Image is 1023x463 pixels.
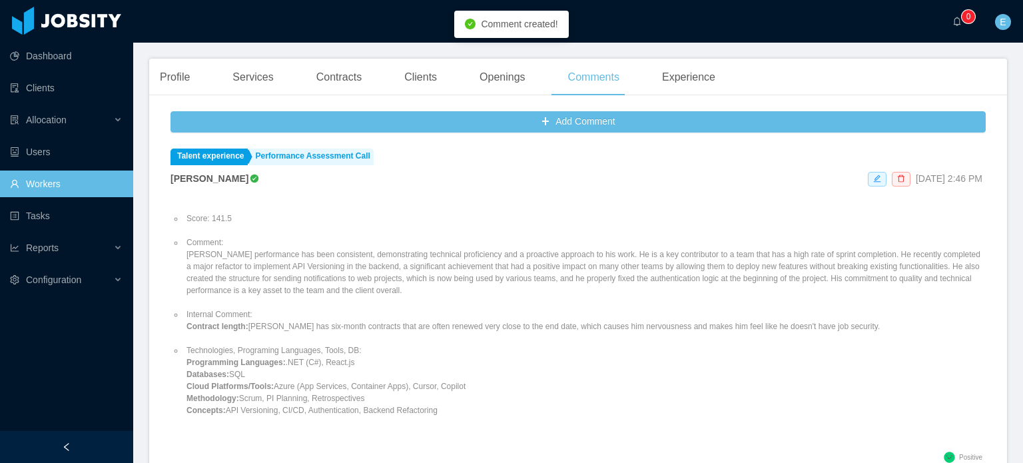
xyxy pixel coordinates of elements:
[186,394,239,403] strong: Methodology:
[10,203,123,229] a: icon: profileTasks
[916,173,982,184] span: [DATE] 2:46 PM
[186,358,286,367] strong: Programming Languages:
[26,115,67,125] span: Allocation
[249,149,374,165] a: Performance Assessment Call
[186,382,274,391] strong: Cloud Platforms/Tools:
[897,175,905,183] i: icon: delete
[469,59,536,96] div: Openings
[10,171,123,197] a: icon: userWorkers
[186,406,226,415] strong: Concepts:
[10,139,123,165] a: icon: robotUsers
[952,17,962,26] i: icon: bell
[184,236,986,296] li: Comment: [PERSON_NAME] performance has been consistent, demonstrating technical proficiency and a...
[394,59,448,96] div: Clients
[465,19,476,29] i: icon: check-circle
[557,59,630,96] div: Comments
[962,10,975,23] sup: 0
[222,59,284,96] div: Services
[184,213,986,225] li: Score: 141.5
[170,149,248,165] a: Talent experience
[184,344,986,416] li: Technologies, Programing Languages, Tools, DB: .NET (C#), React.js SQL Azure (App Services, Conta...
[959,454,982,461] span: Positive
[10,243,19,252] i: icon: line-chart
[651,59,726,96] div: Experience
[873,175,881,183] i: icon: edit
[306,59,372,96] div: Contracts
[184,308,986,332] li: Internal Comment: [PERSON_NAME] has six-month contracts that are often renewed very close to the ...
[1000,14,1006,30] span: E
[10,43,123,69] a: icon: pie-chartDashboard
[10,115,19,125] i: icon: solution
[149,59,200,96] div: Profile
[10,75,123,101] a: icon: auditClients
[170,173,248,184] strong: [PERSON_NAME]
[186,322,248,331] strong: Contract length:
[26,274,81,285] span: Configuration
[26,242,59,253] span: Reports
[186,370,229,379] strong: Databases:
[170,111,986,133] button: icon: plusAdd Comment
[481,19,557,29] span: Comment created!
[10,275,19,284] i: icon: setting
